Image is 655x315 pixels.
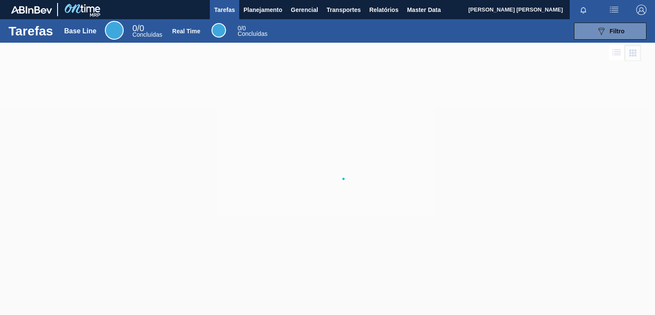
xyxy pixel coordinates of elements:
[574,23,646,40] button: Filtro
[369,5,398,15] span: Relatórios
[132,25,162,38] div: Base Line
[407,5,441,15] span: Master Data
[636,5,646,15] img: Logout
[64,27,97,35] div: Base Line
[610,28,625,35] span: Filtro
[132,31,162,38] span: Concluídas
[238,30,267,37] span: Concluídas
[291,5,318,15] span: Gerencial
[132,23,144,33] span: / 0
[132,23,137,33] span: 0
[11,6,52,14] img: TNhmsLtSVTkK8tSr43FrP2fwEKptu5GPRR3wAAAABJRU5ErkJggg==
[172,28,200,35] div: Real Time
[327,5,361,15] span: Transportes
[212,23,226,38] div: Real Time
[609,5,619,15] img: userActions
[9,26,53,36] h1: Tarefas
[214,5,235,15] span: Tarefas
[105,21,124,40] div: Base Line
[238,26,267,37] div: Real Time
[243,5,282,15] span: Planejamento
[570,4,597,16] button: Notificações
[238,25,246,32] span: / 0
[238,25,241,32] span: 0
